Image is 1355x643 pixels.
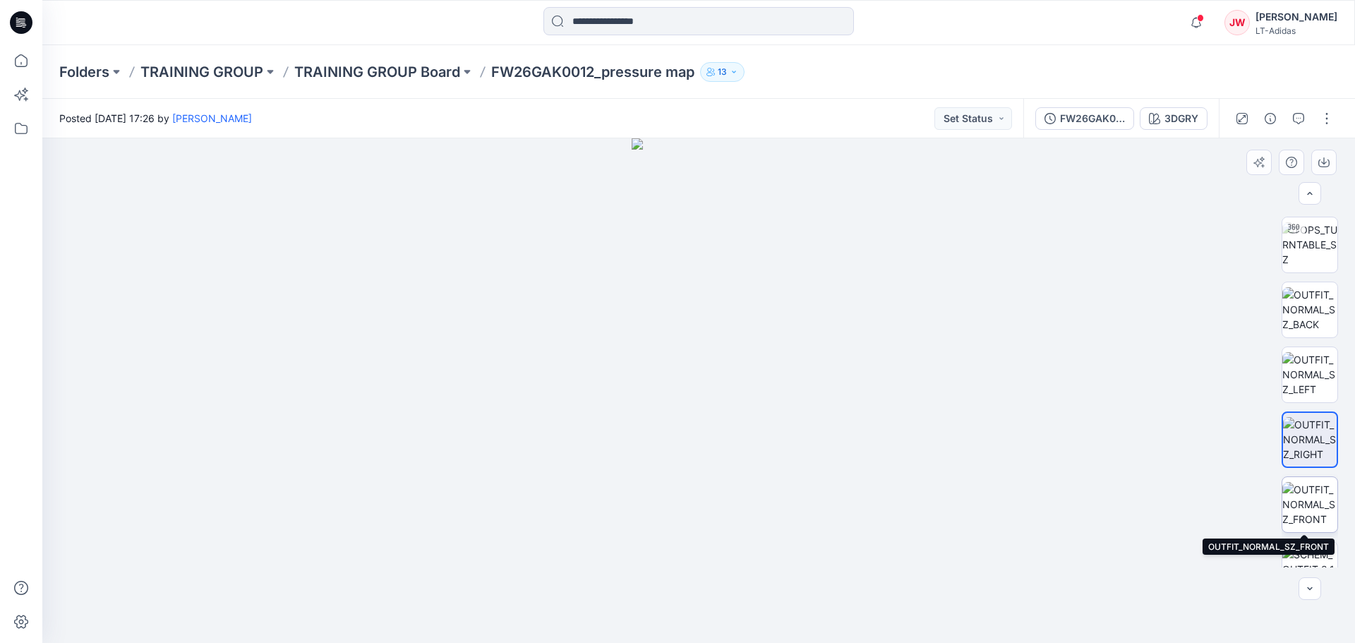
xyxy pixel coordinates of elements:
button: Details [1259,107,1282,130]
img: TOPS_TURNTABLE_SZ [1282,222,1337,267]
img: eyJhbGciOiJIUzI1NiIsImtpZCI6IjAiLCJzbHQiOiJzZXMiLCJ0eXAiOiJKV1QifQ.eyJkYXRhIjp7InR5cGUiOiJzdG9yYW... [632,138,765,643]
a: TRAINING GROUP Board [294,62,460,82]
div: LT-Adidas [1255,25,1337,36]
a: TRAINING GROUP [140,62,263,82]
div: 3DGRY [1164,111,1198,126]
p: FW26GAK0012_pressure map [491,62,694,82]
button: FW26GAK0012_V02 pressure map [1035,107,1134,130]
img: SCHEM_OUTFIT_8.18 [1282,547,1337,591]
button: 13 [700,62,745,82]
img: OUTFIT_NORMAL_SZ_RIGHT [1283,417,1337,462]
button: 3DGRY [1140,107,1208,130]
div: [PERSON_NAME] [1255,8,1337,25]
p: 13 [718,64,727,80]
img: OUTFIT_NORMAL_SZ_FRONT [1282,482,1337,527]
div: FW26GAK0012_V02 pressure map [1060,111,1125,126]
img: OUTFIT_NORMAL_SZ_BACK [1282,287,1337,332]
span: Posted [DATE] 17:26 by [59,111,252,126]
div: JW [1224,10,1250,35]
a: Folders [59,62,109,82]
img: OUTFIT_NORMAL_SZ_LEFT [1282,352,1337,397]
a: [PERSON_NAME] [172,112,252,124]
